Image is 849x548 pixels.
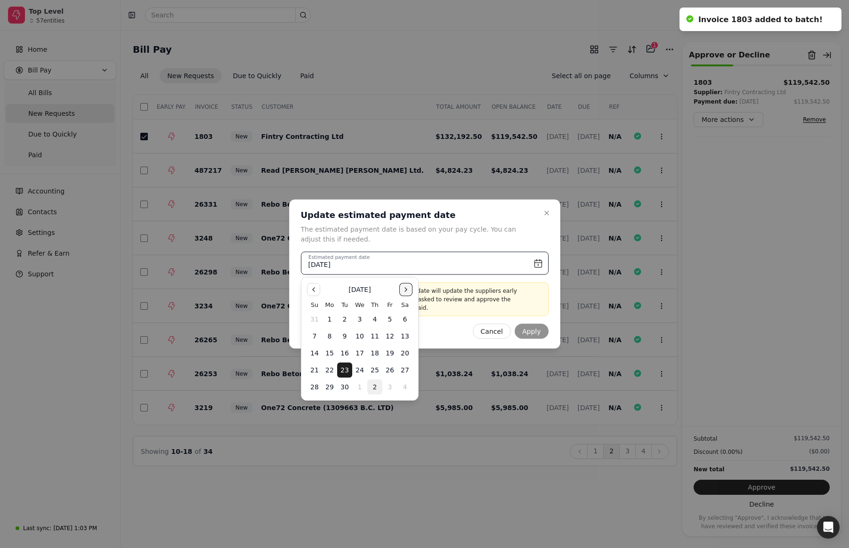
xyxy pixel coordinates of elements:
button: Tuesday, September 9th, 2025 [337,329,352,344]
button: Saturday, September 6th, 2025 [397,312,412,327]
button: Sunday, September 7th, 2025 [307,329,322,344]
th: Friday [382,300,397,310]
button: Monday, September 22nd, 2025 [322,363,337,378]
div: Invoice 1803 added to batch! [698,14,823,25]
button: Wednesday, September 17th, 2025 [352,346,367,361]
button: Sunday, September 21st, 2025 [307,363,322,378]
button: Sunday, August 31st, 2025 [307,312,322,327]
button: Thursday, September 11th, 2025 [367,329,382,344]
button: Saturday, September 27th, 2025 [397,363,412,378]
button: Thursday, September 4th, 2025 [367,312,382,327]
table: September 2025 [307,300,412,395]
button: Saturday, October 4th, 2025 [397,379,412,395]
button: Today, Thursday, October 2nd, 2025 [367,379,382,395]
button: Thursday, September 25th, 2025 [367,363,382,378]
button: Go to the Previous Month [307,283,320,296]
button: Monday, September 8th, 2025 [322,329,337,344]
button: Saturday, September 13th, 2025 [397,329,412,344]
button: Friday, September 5th, 2025 [382,312,397,327]
th: Monday [322,300,337,310]
button: Monday, September 29th, 2025 [322,379,337,395]
th: Sunday [307,300,322,310]
button: Wednesday, September 3rd, 2025 [352,312,367,327]
button: Wednesday, September 24th, 2025 [352,363,367,378]
button: Tuesday, September 2nd, 2025 [337,312,352,327]
button: Sunday, September 14th, 2025 [307,346,322,361]
button: Monday, September 15th, 2025 [322,346,337,361]
button: Monday, September 1st, 2025 [322,312,337,327]
button: Sunday, September 28th, 2025 [307,379,322,395]
button: Tuesday, September 23rd, 2025, selected [337,363,352,378]
th: Thursday [367,300,382,310]
p: The estimated payment date is based on your pay cycle. You can adjust this if needed. [301,225,537,244]
button: Tuesday, September 16th, 2025 [337,346,352,361]
th: Tuesday [337,300,352,310]
button: Friday, September 26th, 2025 [382,363,397,378]
button: Estimated payment date [301,252,549,275]
p: Changing the estimated payment date will update the suppliers early payment fee. Your supplier wi... [320,287,529,312]
button: Wednesday, October 1st, 2025 [352,379,367,395]
button: Thursday, September 18th, 2025 [367,346,382,361]
label: Estimated payment date [308,254,370,261]
button: Tuesday, September 30th, 2025 [337,379,352,395]
button: Go to the Next Month [399,283,412,296]
th: Saturday [397,300,412,310]
button: Friday, September 12th, 2025 [382,329,397,344]
button: Friday, October 3rd, 2025 [382,379,397,395]
button: Friday, September 19th, 2025 [382,346,397,361]
button: Wednesday, September 10th, 2025 [352,329,367,344]
h2: Update estimated payment date [301,210,537,221]
th: Wednesday [352,300,367,310]
button: Saturday, September 20th, 2025 [397,346,412,361]
button: Cancel [473,324,511,339]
